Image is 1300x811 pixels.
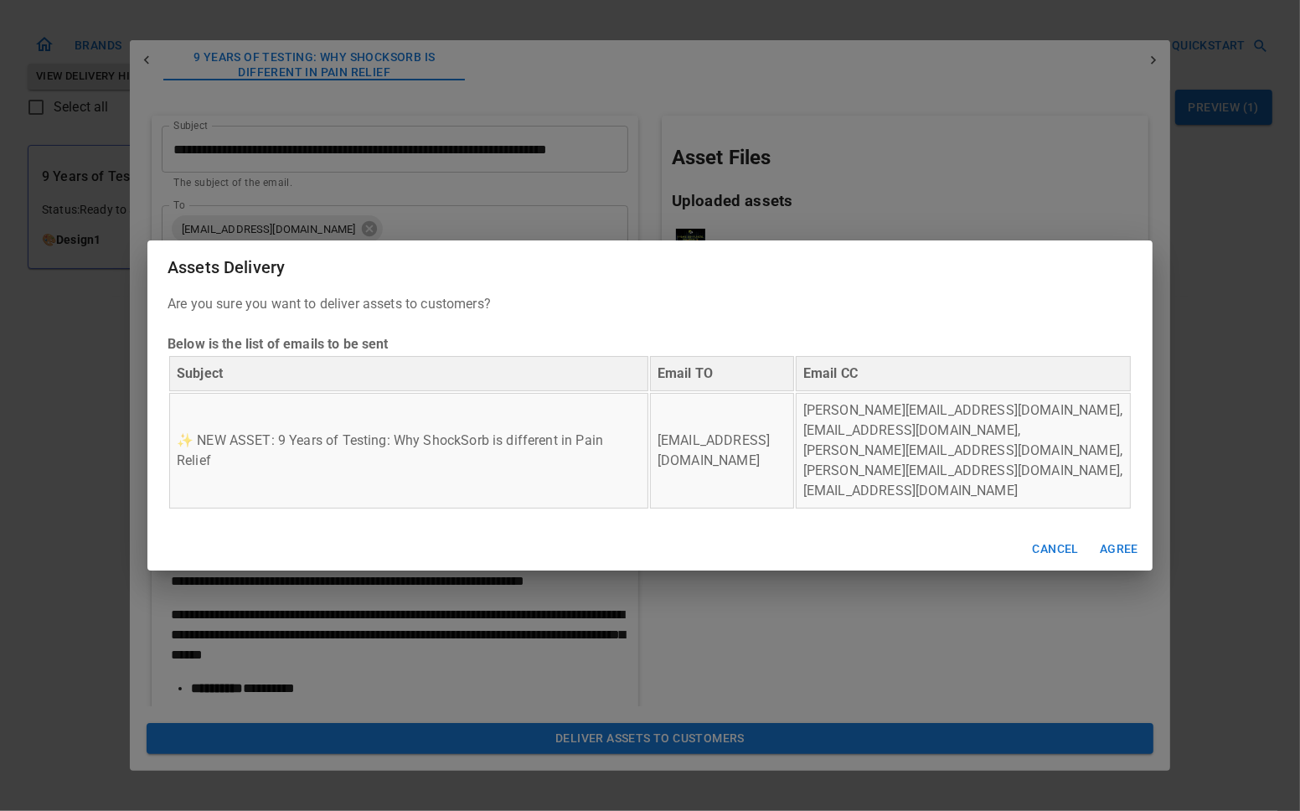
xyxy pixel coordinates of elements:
[796,393,1131,509] td: [PERSON_NAME][EMAIL_ADDRESS][DOMAIN_NAME], [EMAIL_ADDRESS][DOMAIN_NAME], [PERSON_NAME][EMAIL_ADDR...
[147,240,1153,294] h2: Assets Delivery
[168,294,1132,510] p: Are you sure you want to deliver assets to customers?
[1092,534,1146,565] button: Agree
[168,336,389,352] b: Below is the list of emails to be sent
[650,393,794,509] td: [EMAIL_ADDRESS][DOMAIN_NAME]
[796,356,1131,391] th: Email CC
[169,356,648,391] th: Subject
[1026,534,1086,565] button: Cancel
[169,393,648,509] td: ✨ NEW ASSET: 9 Years of Testing: Why ShockSorb is different in Pain Relief
[650,356,794,391] th: Email TO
